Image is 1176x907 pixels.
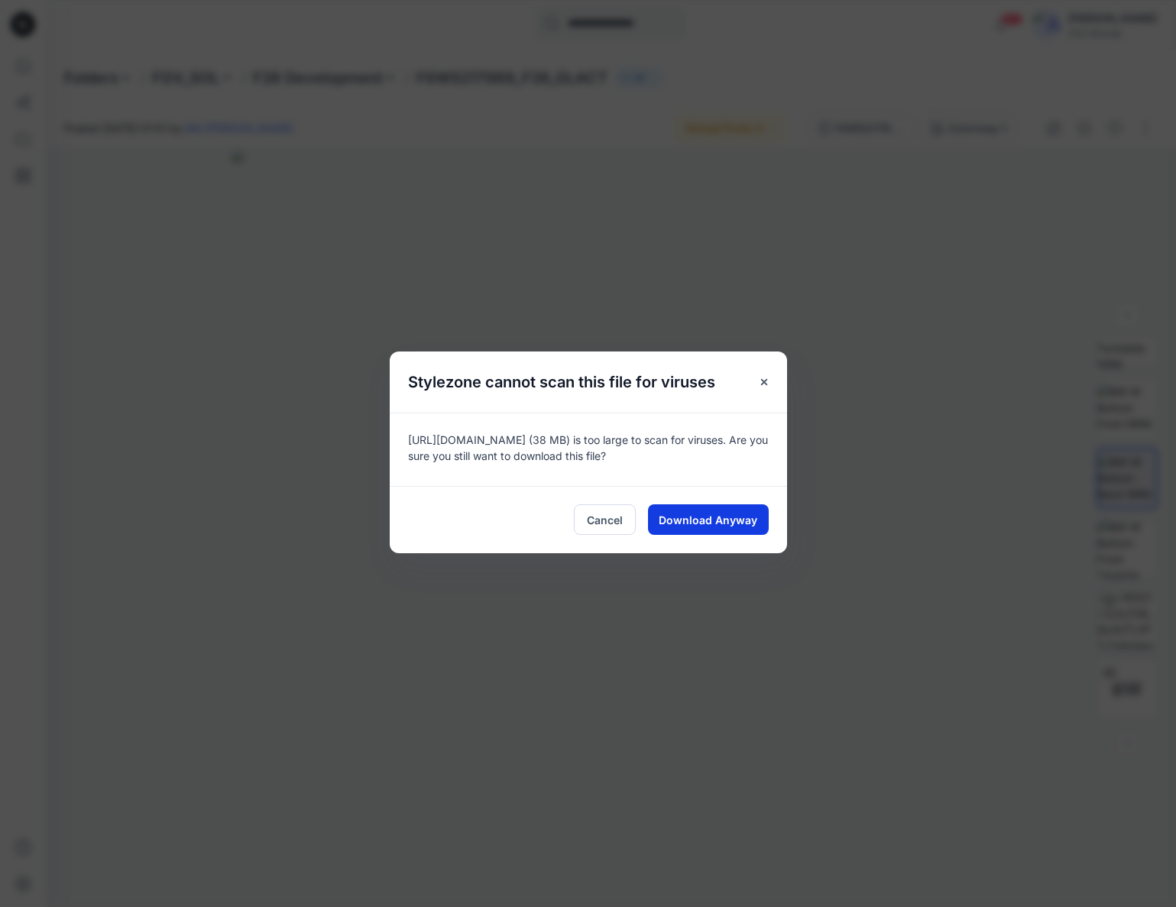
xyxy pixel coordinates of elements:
h5: Stylezone cannot scan this file for viruses [390,351,734,413]
button: Close [750,368,778,396]
div: [URL][DOMAIN_NAME] (38 MB) is too large to scan for viruses. Are you sure you still want to downl... [390,413,787,486]
button: Cancel [574,504,636,535]
span: Download Anyway [659,512,757,528]
span: Cancel [587,512,623,528]
button: Download Anyway [648,504,769,535]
